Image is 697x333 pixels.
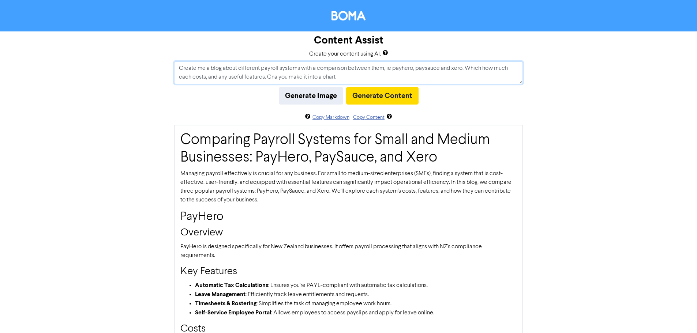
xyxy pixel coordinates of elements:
strong: Leave Management [195,291,246,298]
strong: Timesheets & Rostering [195,300,256,307]
img: BOMA Logo [331,11,366,20]
li: : Allows employees to access payslips and apply for leave online. [195,308,517,317]
button: Generate Content [346,87,419,105]
h3: Overview [180,227,517,239]
strong: Automatic Tax Calculations [195,281,268,289]
p: PayHero is designed specifically for New Zealand businesses. It offers payroll processing that al... [180,242,517,260]
li: : Simplifies the task of managing employee work hours. [195,299,517,308]
button: Generate Image [279,87,343,105]
span: Create your content using AI. [309,51,381,57]
iframe: Chat Widget [660,298,697,333]
button: Copy Content [353,113,385,122]
h3: Content Assist [314,34,383,47]
strong: Self-Service Employee Portal [195,309,271,316]
p: Managing payroll effectively is crucial for any business. For small to medium-sized enterprises (... [180,169,517,204]
li: : Efficiently track leave entitlements and requests. [195,290,517,299]
textarea: Create me a blog about different payroll systems with a comparison between them, ie payhero, pays... [174,61,523,84]
li: : Ensures you're PAYE-compliant with automatic tax calculations. [195,281,517,290]
h2: PayHero [180,210,517,224]
h1: Comparing Payroll Systems for Small and Medium Businesses: PayHero, PaySauce, and Xero [180,131,517,166]
h3: Key Features [180,266,517,278]
button: Copy Markdown [312,113,350,122]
